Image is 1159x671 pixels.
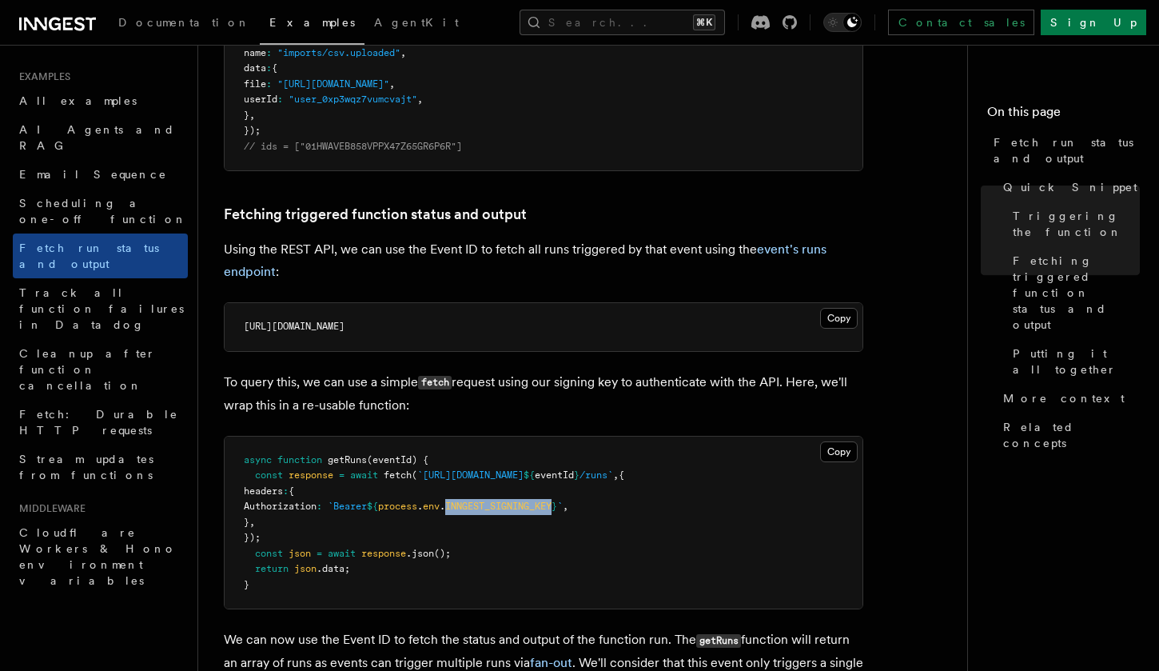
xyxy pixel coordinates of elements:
[249,110,255,121] span: ,
[619,469,624,481] span: {
[520,10,725,35] button: Search...⌘K
[13,518,188,595] a: Cloudflare Workers & Hono environment variables
[244,579,249,590] span: }
[417,94,423,105] span: ,
[289,94,417,105] span: "user_0xp3wqz7vumcvajt"
[557,501,563,512] span: `
[283,485,289,497] span: :
[13,115,188,160] a: AI Agents and RAG
[277,78,389,90] span: "[URL][DOMAIN_NAME]"
[563,501,568,512] span: ,
[13,86,188,115] a: All examples
[224,371,863,417] p: To query this, we can use a simple request using our signing key to authenticate with the API. He...
[255,548,283,559] span: const
[244,485,283,497] span: headers
[328,548,356,559] span: await
[1006,246,1140,339] a: Fetching triggered function status and output
[317,501,322,512] span: :
[361,548,406,559] span: response
[328,454,367,465] span: getRuns
[1013,253,1140,333] span: Fetching triggered function status and output
[266,62,272,74] span: :
[19,526,177,587] span: Cloudflare Workers & Hono environment variables
[289,548,311,559] span: json
[888,10,1034,35] a: Contact sales
[244,517,249,528] span: }
[19,408,178,437] span: Fetch: Durable HTTP requests
[1041,10,1146,35] a: Sign Up
[294,563,317,574] span: json
[244,501,317,512] span: Authorization
[530,655,572,670] a: fan-out
[244,125,261,136] span: });
[255,563,289,574] span: return
[820,441,858,462] button: Copy
[1013,345,1140,377] span: Putting it all together
[1003,419,1140,451] span: Related concepts
[364,5,468,43] a: AgentKit
[997,413,1140,457] a: Related concepts
[445,501,552,512] span: INNGEST_SIGNING_KEY
[244,62,266,74] span: data
[552,501,557,512] span: }
[13,502,86,515] span: Middleware
[384,469,412,481] span: fetch
[260,5,364,45] a: Examples
[266,47,272,58] span: :
[19,242,159,270] span: Fetch run status and output
[987,128,1140,173] a: Fetch run status and output
[244,141,462,152] span: // ids = ["01HWAVEB858VPPX47Z65GR6P6R"]
[994,134,1140,166] span: Fetch run status and output
[613,469,619,481] span: ,
[289,485,294,497] span: {
[440,501,445,512] span: .
[389,78,395,90] span: ,
[13,400,188,445] a: Fetch: Durable HTTP requests
[693,14,715,30] kbd: ⌘K
[328,501,367,512] span: `Bearer
[823,13,862,32] button: Toggle dark mode
[224,203,527,226] a: Fetching triggered function status and output
[277,454,322,465] span: function
[574,469,579,481] span: }
[997,173,1140,202] a: Quick Snippet
[224,238,863,283] p: Using the REST API, we can use the Event ID to fetch all runs triggered by that event using the :
[118,16,250,29] span: Documentation
[997,384,1140,413] a: More context
[820,308,858,329] button: Copy
[535,469,574,481] span: eventId
[317,563,350,574] span: .data;
[289,469,333,481] span: response
[418,376,452,389] code: fetch
[1003,390,1125,406] span: More context
[244,78,266,90] span: file
[19,347,156,392] span: Cleanup after function cancellation
[13,160,188,189] a: Email Sequence
[1006,202,1140,246] a: Triggering the function
[19,197,187,226] span: Scheduling a one-off function
[579,469,613,481] span: /runs`
[317,548,322,559] span: =
[696,634,741,648] code: getRuns
[417,501,423,512] span: .
[13,445,188,489] a: Stream updates from functions
[434,548,451,559] span: ();
[109,5,260,43] a: Documentation
[269,16,355,29] span: Examples
[244,47,266,58] span: name
[255,469,283,481] span: const
[350,469,378,481] span: await
[1006,339,1140,384] a: Putting it all together
[19,168,167,181] span: Email Sequence
[524,469,535,481] span: ${
[19,94,137,107] span: All examples
[13,234,188,278] a: Fetch run status and output
[378,501,417,512] span: process
[244,110,249,121] span: }
[13,70,70,83] span: Examples
[244,454,272,465] span: async
[374,16,459,29] span: AgentKit
[406,548,434,559] span: .json
[13,189,188,234] a: Scheduling a one-off function
[423,501,440,512] span: env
